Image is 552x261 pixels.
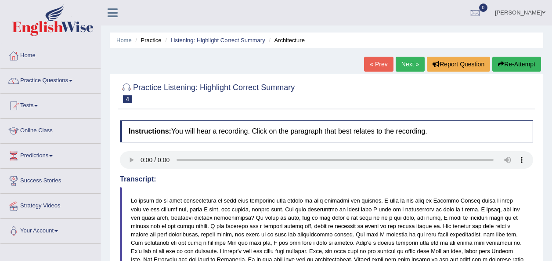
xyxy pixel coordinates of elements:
a: « Prev [364,57,393,72]
li: Architecture [267,36,305,44]
a: Home [116,37,132,43]
h4: Transcript: [120,175,533,183]
b: Instructions: [129,127,171,135]
button: Report Question [427,57,490,72]
h2: Practice Listening: Highlight Correct Summary [120,81,295,103]
span: 4 [123,95,132,103]
a: Tests [0,94,101,116]
a: Practice Questions [0,69,101,91]
h4: You will hear a recording. Click on the paragraph that best relates to the recording. [120,120,533,142]
a: Strategy Videos [0,194,101,216]
li: Practice [133,36,161,44]
button: Re-Attempt [492,57,541,72]
a: Predictions [0,144,101,166]
a: Home [0,43,101,65]
a: Listening: Highlight Correct Summary [170,37,265,43]
a: Next » [396,57,425,72]
a: Your Account [0,219,101,241]
a: Success Stories [0,169,101,191]
a: Online Class [0,119,101,141]
span: 0 [479,4,488,12]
